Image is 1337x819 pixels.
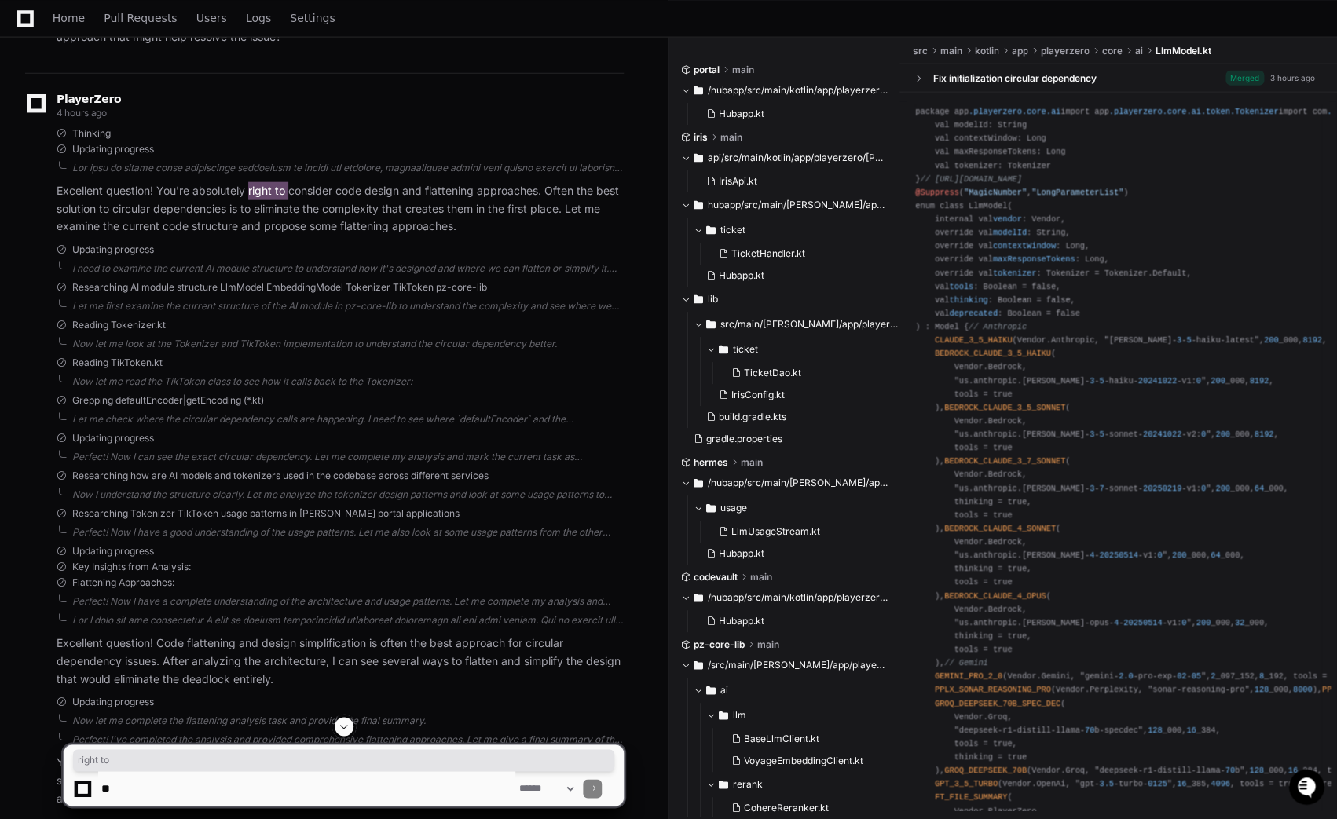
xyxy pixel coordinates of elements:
span: pz-core-lib [694,638,745,650]
svg: Directory [694,587,703,606]
div: Fix initialization circular dependency [932,71,1096,84]
span: gradle.properties [706,432,782,444]
span: codevault [694,570,738,583]
span: hermes [694,455,728,468]
button: Hubapp.kt [700,102,878,124]
svg: Directory [706,498,716,517]
span: 200 [1215,483,1229,492]
span: src [912,44,927,57]
span: 8192 [1255,429,1274,438]
span: LlmUsageStream.kt [731,525,820,537]
div: Let me first examine the current structure of the AI module in pz-core-lib to understand the comp... [72,299,624,312]
span: maxResponseTokens [993,254,1075,263]
span: 2 [1211,671,1215,680]
img: 1736555170064-99ba0984-63c1-480f-8ee9-699278ef63ed [16,117,44,145]
span: .ai [1046,106,1060,115]
p: Excellent question! You're absolutely right to consider code design and flattening approaches. Of... [57,181,624,235]
span: 3 [1090,375,1094,385]
span: Hubapp.kt [719,269,764,281]
span: lib [708,292,718,305]
span: main [720,130,742,143]
span: 02 [1177,671,1186,680]
span: BEDROCK_CLAUDE_4_SONNET [944,523,1056,532]
span: ai [1134,44,1142,57]
span: build.gradle.kts [719,410,786,422]
span: Thinking [72,126,111,139]
span: BEDROCK_CLAUDE_3_5_SONNET [944,402,1065,411]
span: 20250514 [1099,550,1137,559]
span: 8192 [1250,375,1269,385]
span: PlayerZero [57,93,121,103]
svg: Directory [719,705,728,724]
span: Updating progress [72,431,154,444]
span: main [757,638,779,650]
span: 32 [1235,617,1244,627]
span: Updating progress [72,142,154,155]
span: 64 [1255,483,1264,492]
span: Logs [246,13,271,22]
span: modelId [993,227,1027,236]
span: Settings [290,13,335,22]
button: /src/main/[PERSON_NAME]/app/playerzero/core [681,652,888,677]
svg: Directory [719,339,728,358]
span: 20241022 [1143,429,1181,438]
span: Updating progress [72,243,154,255]
span: TicketHandler.kt [731,247,805,259]
span: // [URL][DOMAIN_NAME] [921,174,1022,183]
span: 0 [1201,429,1206,438]
span: 64 [1211,550,1220,559]
span: @Suppress [915,187,958,196]
div: Let me check where the circular dependency calls are happening. I need to see where `defaultEncod... [72,412,624,425]
span: 7 [1099,483,1104,492]
span: 0 [1196,375,1201,385]
span: Home [53,13,85,22]
span: Hubapp.kt [719,107,764,119]
span: 200 [1172,550,1186,559]
span: Hubapp.kt [719,614,764,627]
span: thinking [949,294,987,304]
span: right to [78,754,610,766]
button: ai [694,677,888,702]
span: 3 [1177,335,1181,344]
div: Now let me read the TikToken class to see how it calls back to the Tokenizer: [72,375,624,387]
span: hubapp/src/main/[PERSON_NAME]/app/playerzero/[PERSON_NAME] [708,198,888,210]
span: .token [1201,106,1230,115]
button: api/src/main/kotlin/app/playerzero/[PERSON_NAME] [681,144,888,170]
span: BEDROCK_CLAUDE_3_7_SONNET [944,455,1065,465]
span: 4 [1114,617,1119,627]
span: 5 [1099,429,1104,438]
span: main [940,44,962,57]
span: llm [733,708,746,721]
span: 05 [1192,671,1201,680]
span: main [741,455,763,468]
button: /hubapp/src/main/[PERSON_NAME]/app/playerzero/[PERSON_NAME] [681,470,888,495]
span: PPLX_SONAR_REASONING_PRO [935,684,1051,693]
span: Researching AI module structure LlmModel EmbeddingModel Tokenizer TikToken pz-core-lib [72,280,487,293]
span: Hubapp.kt [719,547,764,559]
span: main [750,570,772,583]
div: Start new chat [53,117,258,133]
button: build.gradle.kts [700,405,891,427]
span: // Anthropic [969,321,1027,331]
span: 20241022 [1138,375,1177,385]
button: Hubapp.kt [700,542,878,564]
span: 8192 [1302,335,1322,344]
button: /hubapp/src/main/kotlin/app/playerzero/portal [681,77,888,102]
span: 200 [1211,375,1225,385]
span: Updating progress [72,695,154,707]
span: GROQ_DEEPSEEK_70B_SPEC_DEC [935,698,1060,707]
button: src/main/[PERSON_NAME]/app/playerzero/iris [694,311,900,336]
span: .ai [1186,106,1200,115]
span: app [1011,44,1027,57]
span: Flattening Approaches: [72,576,174,588]
span: ai [720,683,728,696]
span: 0 [1157,550,1162,559]
span: core [1101,44,1122,57]
span: Users [196,13,227,22]
span: .core [1022,106,1046,115]
span: ticket [720,223,745,236]
span: 3 [1090,429,1094,438]
span: .Tokenizer [1230,106,1279,115]
div: Lor I dolo sit ame consectetur A elit se doeiusm temporincidid utlaboreet doloremagn ali eni admi... [72,613,624,626]
span: "LongParameterList" [1031,187,1123,196]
